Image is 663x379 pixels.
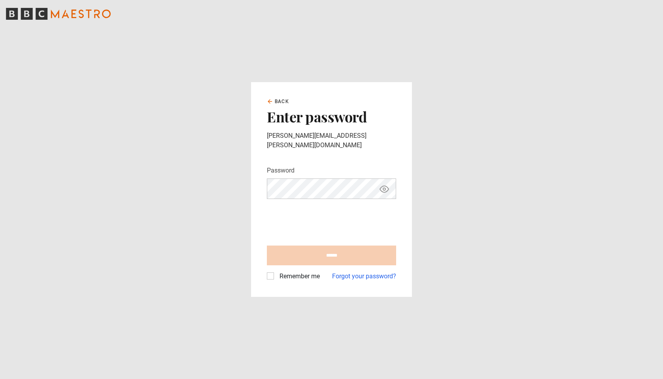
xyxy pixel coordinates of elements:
[275,98,289,105] span: Back
[267,166,295,175] label: Password
[6,8,111,20] svg: BBC Maestro
[267,98,289,105] a: Back
[332,272,396,281] a: Forgot your password?
[267,108,396,125] h2: Enter password
[267,131,396,150] p: [PERSON_NAME][EMAIL_ADDRESS][PERSON_NAME][DOMAIN_NAME]
[276,272,320,281] label: Remember me
[378,182,391,196] button: Show password
[267,205,387,236] iframe: reCAPTCHA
